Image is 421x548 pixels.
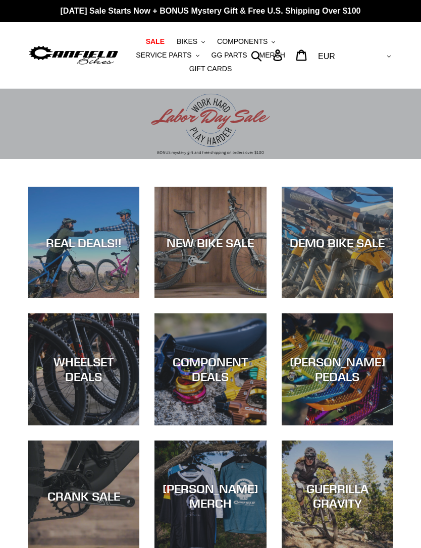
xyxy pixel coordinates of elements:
[184,62,237,76] a: GIFT CARDS
[28,489,139,504] div: CRANK SALE
[28,355,139,384] div: WHEELSET DEALS
[217,37,268,46] span: COMPONENTS
[141,35,170,48] a: SALE
[146,37,165,46] span: SALE
[28,313,139,425] a: WHEELSET DEALS
[282,482,393,511] div: GUERRILLA GRAVITY
[282,355,393,384] div: [PERSON_NAME] PEDALS
[136,51,191,60] span: SERVICE PARTS
[154,187,266,298] a: NEW BIKE SALE
[212,51,247,60] span: GG PARTS
[154,355,266,384] div: COMPONENT DEALS
[189,65,232,73] span: GIFT CARDS
[282,235,393,250] div: DEMO BIKE SALE
[212,35,280,48] button: COMPONENTS
[154,482,266,511] div: [PERSON_NAME] MERCH
[282,313,393,425] a: [PERSON_NAME] PEDALS
[131,48,204,62] button: SERVICE PARTS
[154,235,266,250] div: NEW BIKE SALE
[206,48,252,62] a: GG PARTS
[28,235,139,250] div: REAL DEALS!!
[177,37,197,46] span: BIKES
[28,44,119,67] img: Canfield Bikes
[154,313,266,425] a: COMPONENT DEALS
[172,35,210,48] button: BIKES
[28,187,139,298] a: REAL DEALS!!
[282,187,393,298] a: DEMO BIKE SALE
